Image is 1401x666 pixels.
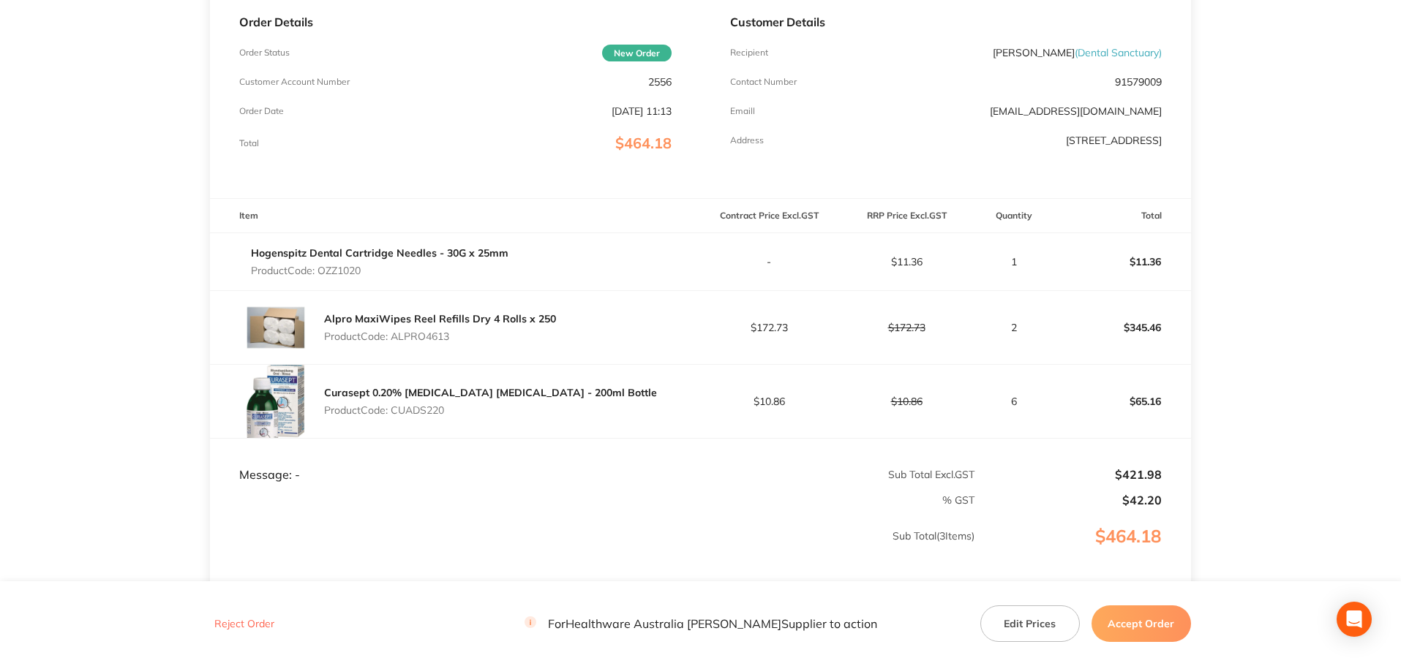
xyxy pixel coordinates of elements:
p: $464.18 [976,526,1190,576]
p: Customer Details [730,15,1162,29]
button: Reject Order [210,618,279,631]
img: ZDVjeXU3ag [239,291,312,364]
th: Contract Price Excl. GST [701,199,838,233]
th: Quantity [975,199,1053,233]
p: [DATE] 11:13 [612,105,672,117]
p: $172.73 [702,322,838,333]
a: Alpro MaxiWipes Reel Refills Dry 4 Rolls x 250 [324,312,556,325]
p: Order Date [239,106,284,116]
p: Customer Account Number [239,77,350,87]
button: Accept Order [1092,605,1191,642]
p: % GST [211,494,974,506]
span: New Order [602,45,672,61]
p: [STREET_ADDRESS] [1066,135,1162,146]
img: Z2d5dnE1dw [239,365,312,438]
p: $42.20 [976,493,1162,507]
p: Product Code: OZZ1020 [251,265,508,276]
p: $11.36 [838,256,974,268]
p: 6 [976,396,1053,407]
p: Order Details [239,15,671,29]
p: 2 [976,322,1053,333]
p: $65.16 [1054,384,1190,419]
a: Hogenspitz Dental Cartridge Needles - 30G x 25mm [251,246,508,260]
p: $172.73 [838,322,974,333]
p: $345.46 [1054,310,1190,345]
p: - [702,256,838,268]
th: Item [210,199,700,233]
p: [PERSON_NAME] [993,47,1162,58]
p: $421.98 [976,468,1162,481]
td: Message: - [210,438,700,482]
p: For Healthware Australia [PERSON_NAME] Supplier to action [525,617,877,631]
p: $10.86 [838,396,974,407]
p: 2556 [648,76,672,88]
p: 91579009 [1115,76,1162,88]
p: 1 [976,256,1053,268]
p: Product Code: ALPRO4613 [324,330,556,342]
p: Total [239,138,259,148]
p: Recipient [730,48,768,58]
button: Edit Prices [980,605,1080,642]
p: $10.86 [702,396,838,407]
p: Address [730,135,764,145]
div: Open Intercom Messenger [1337,602,1372,637]
span: $464.18 [615,134,672,152]
th: Total [1053,199,1191,233]
p: Sub Total Excl. GST [702,469,974,480]
a: Curasept 0.20% [MEDICAL_DATA] [MEDICAL_DATA] - 200ml Bottle [324,386,657,399]
p: Sub Total ( 3 Items) [211,530,974,571]
p: Order Status [239,48,290,58]
p: $11.36 [1054,244,1190,279]
a: [EMAIL_ADDRESS][DOMAIN_NAME] [990,105,1162,118]
p: Emaill [730,106,755,116]
p: Product Code: CUADS220 [324,404,657,416]
span: ( Dental Sanctuary ) [1075,46,1162,59]
p: Contact Number [730,77,797,87]
th: RRP Price Excl. GST [838,199,975,233]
